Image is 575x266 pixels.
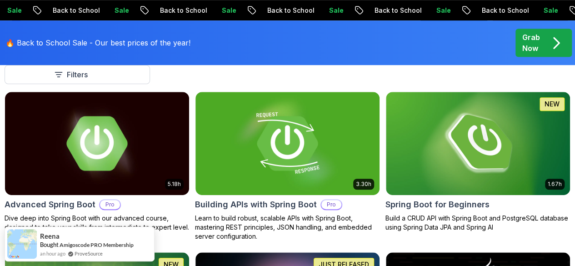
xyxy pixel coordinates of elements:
p: Sale [322,6,351,15]
p: 🔥 Back to School Sale - Our best prices of the year! [5,37,190,48]
p: Sale [429,6,458,15]
img: Building APIs with Spring Boot card [195,92,380,195]
p: 1.67h [548,181,562,188]
h2: Building APIs with Spring Boot [195,198,317,211]
p: Back to School [367,6,429,15]
h2: Spring Boot for Beginners [385,198,490,211]
p: Back to School [45,6,107,15]
a: ProveSource [75,250,103,257]
p: Pro [100,200,120,209]
p: Back to School [260,6,322,15]
a: Spring Boot for Beginners card1.67hNEWSpring Boot for BeginnersBuild a CRUD API with Spring Boot ... [385,91,570,232]
p: NEW [545,100,560,109]
p: Back to School [475,6,536,15]
p: Grab Now [522,32,540,54]
a: Building APIs with Spring Boot card3.30hBuilding APIs with Spring BootProLearn to build robust, s... [195,91,380,241]
p: 3.30h [356,181,371,188]
p: Sale [107,6,136,15]
p: 5.18h [168,181,181,188]
p: Sale [536,6,565,15]
img: Advanced Spring Boot card [5,92,189,195]
span: Reena [40,232,60,240]
p: Dive deep into Spring Boot with our advanced course, designed to take your skills from intermedia... [5,214,190,232]
p: Sale [215,6,244,15]
p: Build a CRUD API with Spring Boot and PostgreSQL database using Spring Data JPA and Spring AI [385,214,570,232]
a: Advanced Spring Boot card5.18hAdvanced Spring BootProDive deep into Spring Boot with our advanced... [5,91,190,232]
img: Spring Boot for Beginners card [386,92,570,195]
p: Back to School [153,6,215,15]
h2: Advanced Spring Boot [5,198,95,211]
button: Filters [5,65,150,84]
p: Learn to build robust, scalable APIs with Spring Boot, mastering REST principles, JSON handling, ... [195,214,380,241]
p: Filters [67,69,88,80]
span: an hour ago [40,250,65,257]
span: Bought [40,241,59,248]
a: Amigoscode PRO Membership [60,241,134,248]
img: provesource social proof notification image [7,229,37,259]
p: Pro [321,200,341,209]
